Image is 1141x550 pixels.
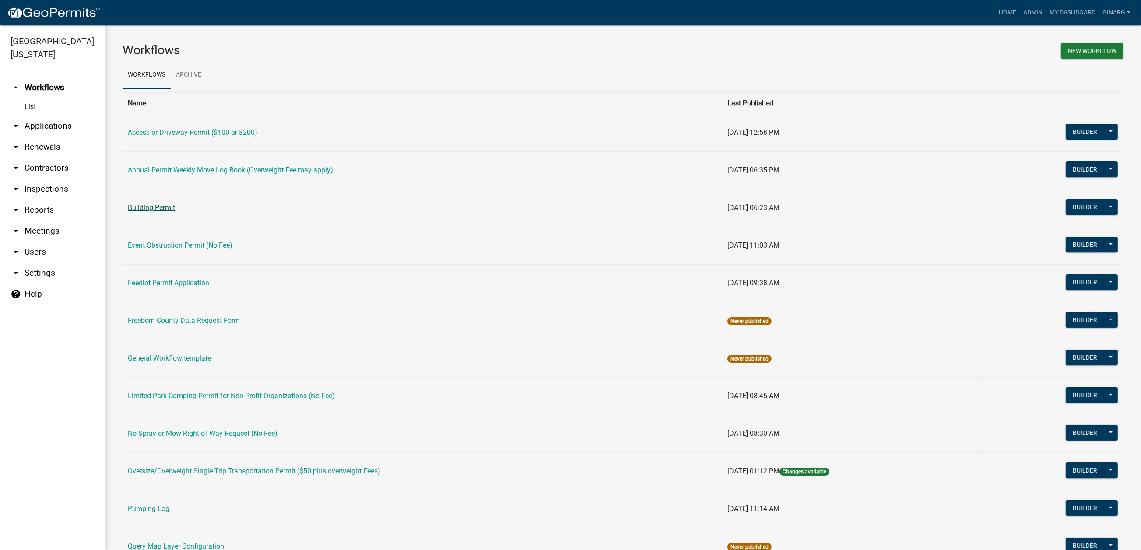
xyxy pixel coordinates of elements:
span: [DATE] 01:12 PM [727,467,779,475]
span: [DATE] 12:58 PM [727,128,779,137]
span: [DATE] 06:23 AM [727,203,779,212]
a: ginarg [1099,4,1134,21]
button: Builder [1066,312,1104,328]
i: arrow_drop_down [11,205,21,215]
i: arrow_drop_down [11,247,21,257]
span: [DATE] 08:30 AM [727,429,779,438]
a: Oversize/Overweight Single Trip Transportation Permit ($50 plus overweight Fees) [128,467,380,475]
span: [DATE] 08:45 AM [727,392,779,400]
button: Builder [1066,274,1104,290]
span: Never published [727,317,772,325]
a: General Workflow template [128,354,211,362]
span: [DATE] 06:35 PM [727,166,779,174]
button: Builder [1066,350,1104,365]
i: arrow_drop_down [11,268,21,278]
a: Building Permit [128,203,175,212]
a: My Dashboard [1046,4,1099,21]
button: Builder [1066,124,1104,140]
a: Access or Driveway Permit ($100 or $200) [128,128,257,137]
i: arrow_drop_down [11,163,21,173]
span: Changes available [779,468,829,476]
button: Builder [1066,425,1104,441]
i: arrow_drop_down [11,121,21,131]
span: [DATE] 11:03 AM [727,241,779,249]
a: Home [995,4,1020,21]
a: Pumping Log [128,504,169,513]
button: New Workflow [1061,43,1123,59]
i: help [11,289,21,299]
span: [DATE] 11:14 AM [727,504,779,513]
i: arrow_drop_up [11,82,21,93]
button: Builder [1066,161,1104,177]
button: Builder [1066,237,1104,252]
a: Event Obstruction Permit (No Fee) [128,241,232,249]
a: Freeborn County Data Request Form [128,316,240,325]
span: Never published [727,355,772,363]
button: Builder [1066,500,1104,516]
a: Archive [171,61,207,89]
a: Admin [1020,4,1046,21]
button: Builder [1066,387,1104,403]
a: No Spray or Mow Right of Way Request (No Fee) [128,429,277,438]
th: Last Published [722,92,979,114]
i: arrow_drop_down [11,184,21,194]
button: Builder [1066,199,1104,215]
i: arrow_drop_down [11,142,21,152]
th: Name [123,92,722,114]
a: Workflows [123,61,171,89]
h3: Workflows [123,43,617,58]
span: [DATE] 09:38 AM [727,279,779,287]
a: Annual Permit Weekly Move Log Book (Overweight Fee may apply) [128,166,333,174]
a: Limited Park Camping Permit for Non-Profit Organizations (No Fee) [128,392,335,400]
button: Builder [1066,462,1104,478]
a: Feedlot Permit Application [128,279,209,287]
i: arrow_drop_down [11,226,21,236]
